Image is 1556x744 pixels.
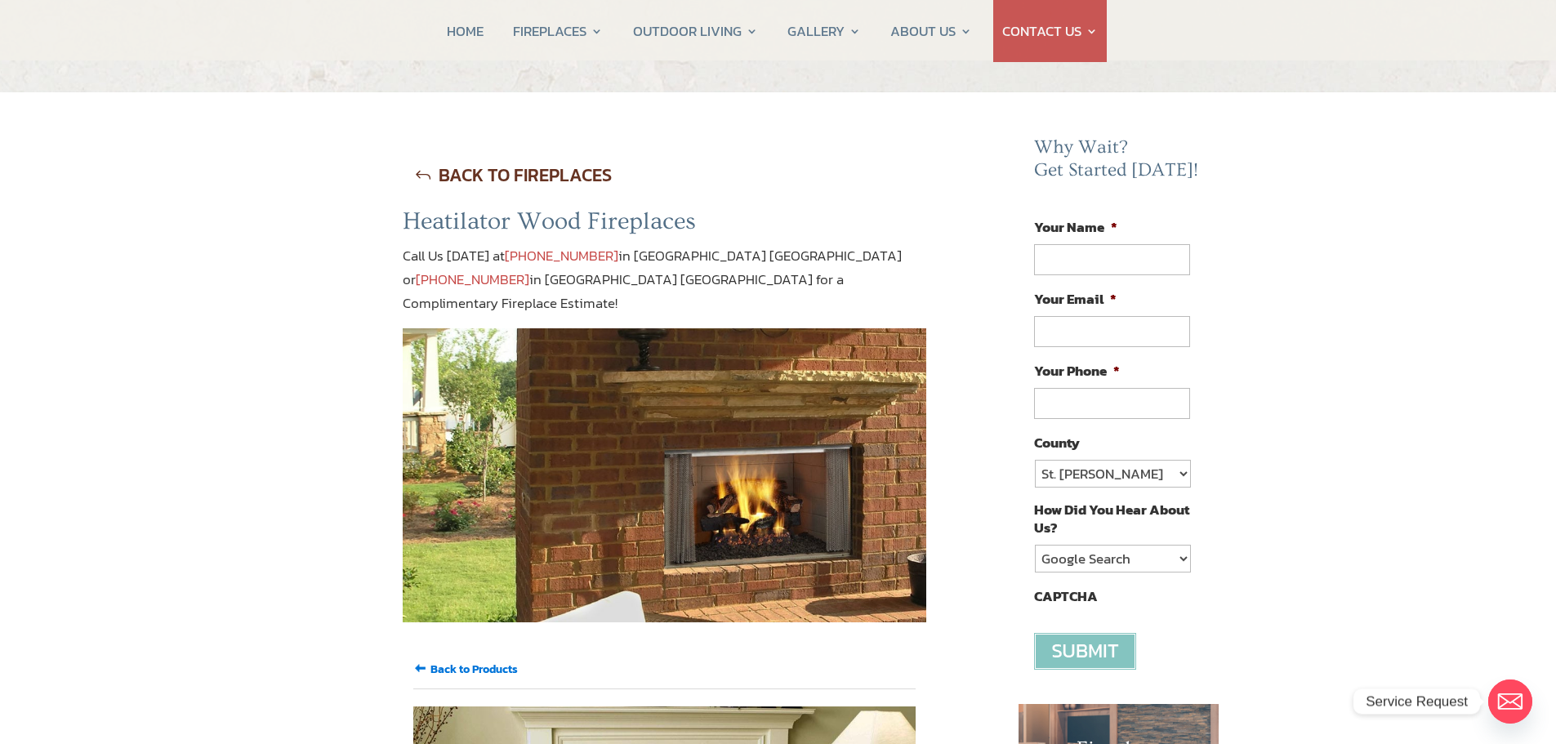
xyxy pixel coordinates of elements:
[1034,434,1080,452] label: County
[1034,362,1120,380] label: Your Phone
[1034,218,1117,236] label: Your Name
[403,154,624,196] a: BACK TO FIREPLACES
[505,245,618,266] a: [PHONE_NUMBER]
[1488,679,1532,724] a: Email
[1034,136,1202,189] h2: Why Wait? Get Started [DATE]!
[416,269,529,290] a: [PHONE_NUMBER]
[1034,290,1117,308] label: Your Email
[430,661,518,678] input: Back to Products
[403,244,927,329] p: Call Us [DATE] at in [GEOGRAPHIC_DATA] [GEOGRAPHIC_DATA] or in [GEOGRAPHIC_DATA] [GEOGRAPHIC_DATA...
[1034,587,1098,605] label: CAPTCHA
[1034,633,1136,670] input: Submit
[413,657,427,679] span: 🠘
[403,207,927,244] h2: Heatilator Wood Fireplaces
[1034,501,1189,537] label: How Did You Hear About Us?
